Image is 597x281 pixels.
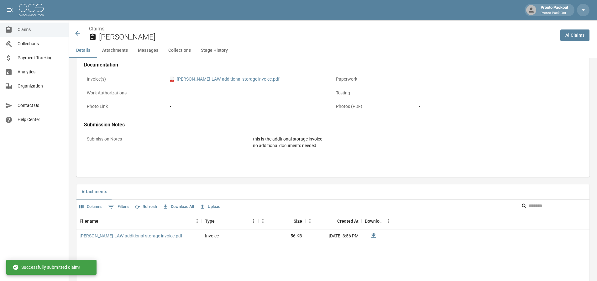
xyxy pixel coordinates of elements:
[69,43,597,58] div: anchor tabs
[419,76,579,82] div: -
[205,233,219,239] div: Invoice
[305,216,315,226] button: Menu
[333,100,416,113] p: Photos (PDF)
[205,212,215,230] div: Type
[198,202,222,212] button: Upload
[196,43,233,58] button: Stage History
[253,136,322,149] div: this is the additional storage invoice no additional documents needed
[333,73,416,85] p: Paperwork
[78,202,104,212] button: Select columns
[258,216,268,226] button: Menu
[365,212,384,230] div: Download
[76,184,589,199] div: related-list tabs
[84,87,167,99] p: Work Authorizations
[170,90,330,96] div: -
[538,4,571,16] div: Pronto Packout
[192,216,202,226] button: Menu
[99,33,555,42] h2: [PERSON_NAME]
[80,212,98,230] div: Filename
[89,26,104,32] a: Claims
[419,103,579,110] div: -
[294,212,302,230] div: Size
[18,83,64,89] span: Organization
[84,73,167,85] p: Invoice(s)
[18,102,64,109] span: Contact Us
[384,216,393,226] button: Menu
[133,43,163,58] button: Messages
[4,4,16,16] button: open drawer
[80,233,182,239] a: [PERSON_NAME]-LAW-additional storage invoice.pdf
[84,133,250,145] p: Submission Notes
[305,212,362,230] div: Created At
[560,29,589,41] a: AllClaims
[337,212,359,230] div: Created At
[133,202,159,212] button: Refresh
[76,212,202,230] div: Filename
[69,43,97,58] button: Details
[258,212,305,230] div: Size
[258,230,305,242] div: 56 KB
[521,201,588,212] div: Search
[362,212,393,230] div: Download
[170,76,280,82] a: pdf[PERSON_NAME]-LAW-additional storage invoice.pdf
[249,216,258,226] button: Menu
[541,11,568,16] p: Pronto Pack Out
[19,4,44,16] img: ocs-logo-white-transparent.png
[18,40,64,47] span: Collections
[163,43,196,58] button: Collections
[202,212,258,230] div: Type
[76,184,112,199] button: Attachments
[89,25,555,33] nav: breadcrumb
[161,202,196,212] button: Download All
[333,87,416,99] p: Testing
[170,103,171,110] div: -
[18,26,64,33] span: Claims
[18,116,64,123] span: Help Center
[419,90,579,96] div: -
[13,262,80,273] div: Successfully submitted claim!
[18,55,64,61] span: Payment Tracking
[84,62,582,68] h4: Documentation
[84,100,167,113] p: Photo Link
[18,69,64,75] span: Analytics
[97,43,133,58] button: Attachments
[107,202,130,212] button: Show filters
[305,230,362,242] div: [DATE] 3:56 PM
[84,122,582,128] h4: Submission Notes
